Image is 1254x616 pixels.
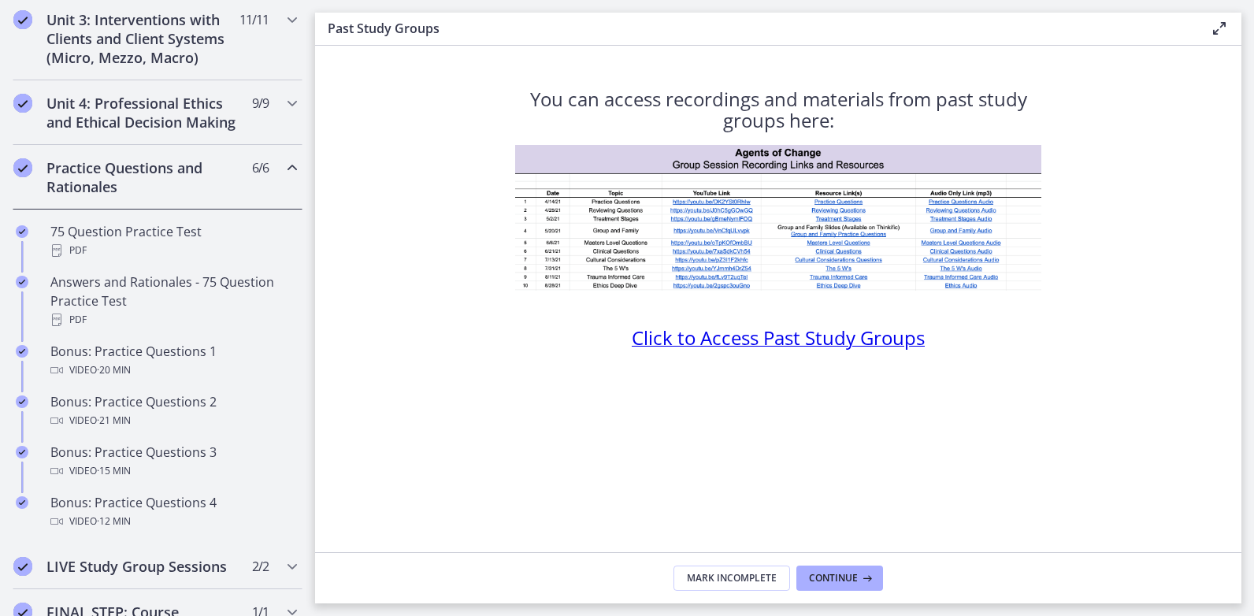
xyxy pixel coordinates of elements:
[16,496,28,509] i: Completed
[16,276,28,288] i: Completed
[13,10,32,29] i: Completed
[252,94,269,113] span: 9 / 9
[673,566,790,591] button: Mark Incomplete
[50,512,296,531] div: Video
[328,19,1185,38] h3: Past Study Groups
[50,392,296,430] div: Bonus: Practice Questions 2
[50,361,296,380] div: Video
[515,145,1041,291] img: Screen_Shot_2021-09-09_at_8.18.20_PM.png
[16,225,28,238] i: Completed
[16,345,28,358] i: Completed
[13,158,32,177] i: Completed
[16,395,28,408] i: Completed
[50,443,296,481] div: Bonus: Practice Questions 3
[632,332,925,349] a: Click to Access Past Study Groups
[252,158,269,177] span: 6 / 6
[46,557,239,576] h2: LIVE Study Group Sessions
[252,557,269,576] span: 2 / 2
[13,557,32,576] i: Completed
[97,361,131,380] span: · 20 min
[46,10,239,67] h2: Unit 3: Interventions with Clients and Client Systems (Micro, Mezzo, Macro)
[50,273,296,329] div: Answers and Rationales - 75 Question Practice Test
[50,342,296,380] div: Bonus: Practice Questions 1
[97,411,131,430] span: · 21 min
[239,10,269,29] span: 11 / 11
[46,94,239,132] h2: Unit 4: Professional Ethics and Ethical Decision Making
[50,310,296,329] div: PDF
[46,158,239,196] h2: Practice Questions and Rationales
[632,325,925,351] span: Click to Access Past Study Groups
[97,512,131,531] span: · 12 min
[530,86,1027,133] span: You can access recordings and materials from past study groups here:
[16,446,28,458] i: Completed
[809,572,858,584] span: Continue
[50,241,296,260] div: PDF
[50,462,296,481] div: Video
[687,572,777,584] span: Mark Incomplete
[50,222,296,260] div: 75 Question Practice Test
[50,493,296,531] div: Bonus: Practice Questions 4
[97,462,131,481] span: · 15 min
[50,411,296,430] div: Video
[796,566,883,591] button: Continue
[13,94,32,113] i: Completed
